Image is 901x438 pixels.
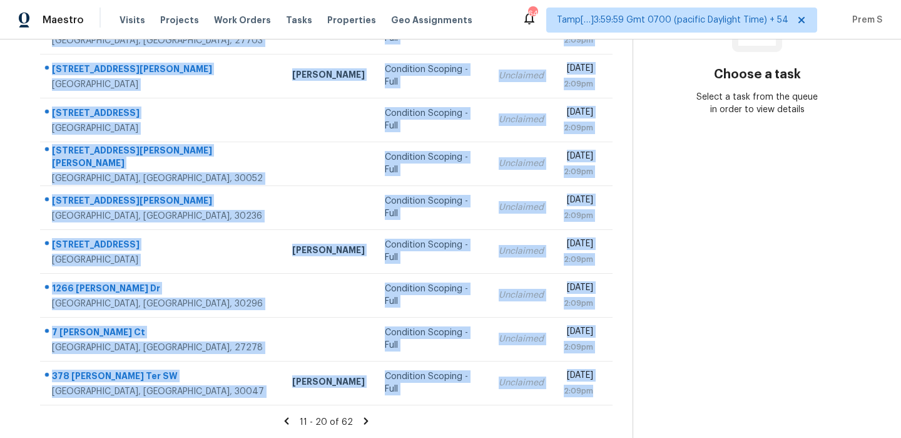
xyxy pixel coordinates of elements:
div: 2:09pm [564,341,593,353]
div: Unclaimed [499,113,544,126]
div: [GEOGRAPHIC_DATA], [GEOGRAPHIC_DATA], 27703 [52,34,272,47]
div: 2:09pm [564,122,593,134]
div: Unclaimed [499,70,544,82]
div: [STREET_ADDRESS][PERSON_NAME] [52,194,272,210]
div: Condition Scoping - Full [385,107,479,132]
div: [DATE] [564,150,593,165]
div: 2:09pm [564,34,593,46]
div: [DATE] [564,194,593,209]
div: [STREET_ADDRESS][PERSON_NAME] [52,63,272,78]
div: [GEOGRAPHIC_DATA], [GEOGRAPHIC_DATA], 30047 [52,385,272,398]
div: [DATE] [564,325,593,341]
div: [PERSON_NAME] [292,244,365,259]
div: 642 [528,8,537,20]
div: 2:09pm [564,78,593,90]
span: Work Orders [214,14,271,26]
div: [DATE] [564,106,593,122]
div: 1266 [PERSON_NAME] Dr [52,282,272,298]
div: Condition Scoping - Full [385,151,479,176]
span: Prem S [847,14,882,26]
div: 2:09pm [564,385,593,397]
h3: Choose a task [714,68,801,81]
div: [GEOGRAPHIC_DATA] [52,122,272,135]
div: [DATE] [564,237,593,253]
div: Condition Scoping - Full [385,63,479,88]
span: Projects [160,14,199,26]
div: 2:09pm [564,297,593,310]
div: [GEOGRAPHIC_DATA], [GEOGRAPHIC_DATA], 27278 [52,342,272,354]
span: Tamp[…]3:59:59 Gmt 0700 (pacific Daylight Time) + 54 [557,14,788,26]
div: 7 [PERSON_NAME] Ct [52,326,272,342]
span: 11 - 20 of 62 [300,418,353,427]
div: Unclaimed [499,245,544,258]
div: [STREET_ADDRESS] [52,107,272,122]
span: Tasks [286,16,312,24]
span: Properties [327,14,376,26]
div: 2:09pm [564,253,593,266]
div: [DATE] [564,281,593,297]
div: Unclaimed [499,333,544,345]
div: Condition Scoping - Full [385,239,479,264]
div: [GEOGRAPHIC_DATA] [52,254,272,266]
div: Unclaimed [499,289,544,301]
div: [GEOGRAPHIC_DATA], [GEOGRAPHIC_DATA], 30052 [52,172,272,185]
div: Condition Scoping - Full [385,326,479,352]
div: [PERSON_NAME] [292,68,365,84]
div: Condition Scoping - Full [385,283,479,308]
div: 378 [PERSON_NAME] Ter SW [52,370,272,385]
div: 2:09pm [564,165,593,178]
div: Unclaimed [499,157,544,170]
div: [GEOGRAPHIC_DATA], [GEOGRAPHIC_DATA], 30296 [52,298,272,310]
div: [GEOGRAPHIC_DATA], [GEOGRAPHIC_DATA], 30236 [52,210,272,222]
div: [STREET_ADDRESS][PERSON_NAME][PERSON_NAME] [52,144,272,172]
div: Unclaimed [499,201,544,214]
div: Condition Scoping - Full [385,195,479,220]
div: Select a task from the queue in order to view details [695,91,819,116]
span: Maestro [43,14,84,26]
div: [PERSON_NAME] [292,375,365,391]
span: Geo Assignments [391,14,472,26]
div: Unclaimed [499,377,544,389]
div: Condition Scoping - Full [385,370,479,395]
div: 2:09pm [564,209,593,222]
div: [GEOGRAPHIC_DATA] [52,78,272,91]
div: [DATE] [564,369,593,385]
div: [DATE] [564,62,593,78]
span: Visits [120,14,145,26]
div: [STREET_ADDRESS] [52,238,272,254]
